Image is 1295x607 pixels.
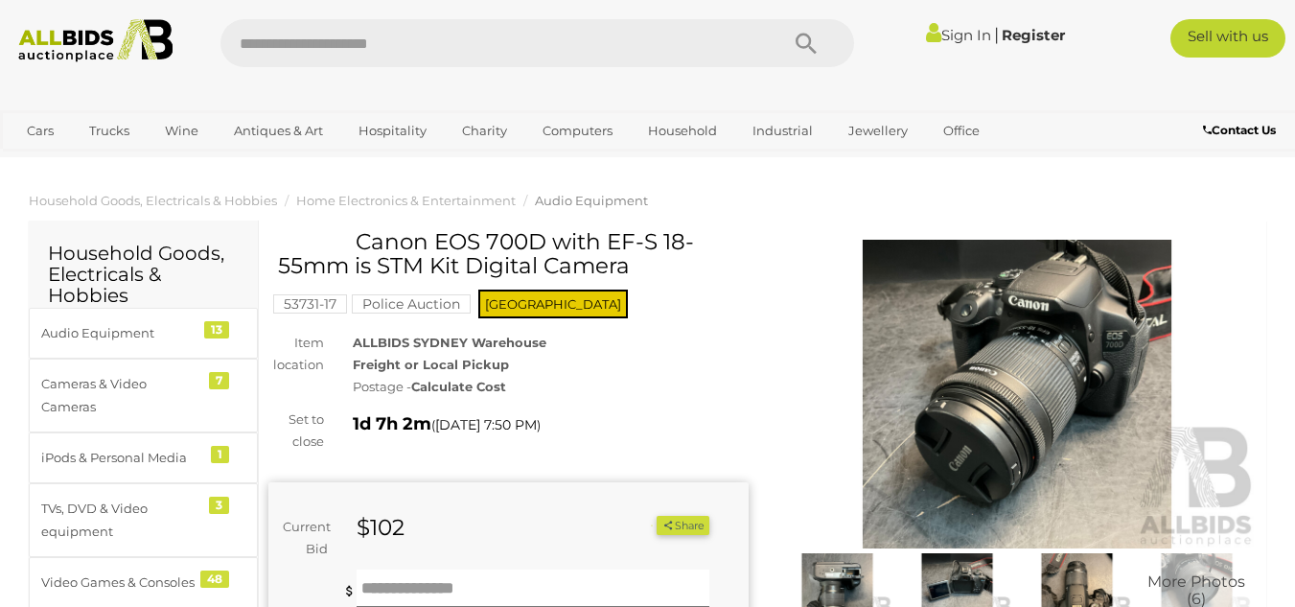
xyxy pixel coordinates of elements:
[1203,120,1281,141] a: Contact Us
[836,115,920,147] a: Jewellery
[926,26,991,44] a: Sign In
[41,447,199,469] div: iPods & Personal Media
[29,483,258,557] a: TVs, DVD & Video equipment 3
[411,379,506,394] strong: Calculate Cost
[41,322,199,344] div: Audio Equipment
[1170,19,1285,58] a: Sell with us
[273,296,347,312] a: 53731-17
[278,230,744,279] h1: Canon EOS 700D with EF-S 18-55mm is STM Kit Digital Camera
[204,321,229,339] div: 13
[530,115,625,147] a: Computers
[1203,123,1276,137] b: Contact Us
[209,497,229,514] div: 3
[777,240,1258,549] img: Canon EOS 700D with EF-S 18-55mm is STM Kit Digital Camera
[10,19,182,62] img: Allbids.com.au
[635,516,654,535] li: Watch this item
[740,115,825,147] a: Industrial
[14,115,66,147] a: Cars
[994,24,999,45] span: |
[296,193,516,208] a: Home Electronics & Entertainment
[535,193,648,208] a: Audio Equipment
[353,357,509,372] strong: Freight or Local Pickup
[29,359,258,432] a: Cameras & Video Cameras 7
[352,294,471,314] mark: Police Auction
[29,193,277,208] a: Household Goods, Electricals & Hobbies
[254,409,338,454] div: Set to close
[1002,26,1065,44] a: Register
[209,372,229,389] div: 7
[77,115,142,147] a: Trucks
[41,373,199,418] div: Cameras & Video Cameras
[41,572,199,594] div: Video Games & Consoles
[89,147,250,178] a: [GEOGRAPHIC_DATA]
[357,514,405,541] strong: $102
[431,417,541,432] span: ( )
[268,516,342,561] div: Current Bid
[200,571,229,588] div: 48
[152,115,211,147] a: Wine
[353,335,546,350] strong: ALLBIDS SYDNEY Warehouse
[353,376,748,398] div: Postage -
[211,446,229,463] div: 1
[346,115,439,147] a: Hospitality
[931,115,992,147] a: Office
[478,290,628,318] span: [GEOGRAPHIC_DATA]
[353,413,431,434] strong: 1d 7h 2m
[273,294,347,314] mark: 53731-17
[41,498,199,543] div: TVs, DVD & Video equipment
[29,432,258,483] a: iPods & Personal Media 1
[48,243,239,306] h2: Household Goods, Electricals & Hobbies
[221,115,335,147] a: Antiques & Art
[657,516,709,536] button: Share
[254,332,338,377] div: Item location
[29,308,258,359] a: Audio Equipment 13
[352,296,471,312] a: Police Auction
[450,115,520,147] a: Charity
[435,416,537,433] span: [DATE] 7:50 PM
[14,147,79,178] a: Sports
[636,115,729,147] a: Household
[758,19,854,67] button: Search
